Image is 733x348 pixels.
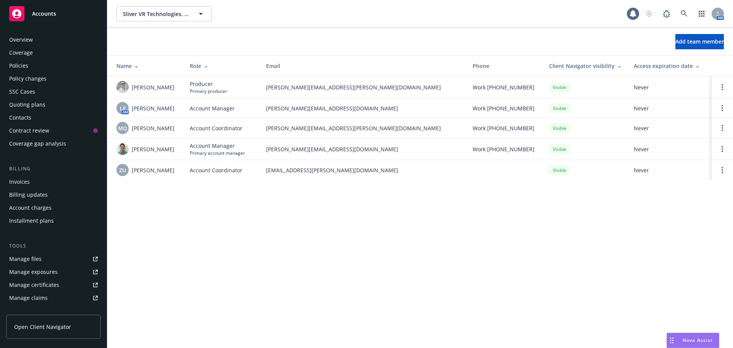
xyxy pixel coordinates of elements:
[473,104,534,112] span: Work [PHONE_NUMBER]
[9,305,45,317] div: Manage BORs
[6,47,101,59] a: Coverage
[132,104,174,112] span: [PERSON_NAME]
[659,6,674,21] a: Report a Bug
[6,86,101,98] a: SSC Cases
[9,202,52,214] div: Account charges
[266,62,460,70] div: Email
[6,215,101,227] a: Installment plans
[116,81,129,93] img: photo
[266,104,460,112] span: [PERSON_NAME][EMAIL_ADDRESS][DOMAIN_NAME]
[634,104,706,112] span: Never
[132,83,174,91] span: [PERSON_NAME]
[9,253,42,265] div: Manage files
[6,292,101,304] a: Manage claims
[32,11,56,17] span: Accounts
[718,83,727,92] a: Open options
[6,138,101,150] a: Coverage gap analysis
[266,166,460,174] span: [EMAIL_ADDRESS][PERSON_NAME][DOMAIN_NAME]
[634,83,706,91] span: Never
[473,62,537,70] div: Phone
[116,143,129,155] img: photo
[549,144,570,154] div: Visible
[6,242,101,250] div: Tools
[6,125,101,137] a: Contract review
[190,124,242,132] span: Account Coordinator
[473,145,534,153] span: Work [PHONE_NUMBER]
[6,73,101,85] a: Policy changes
[6,305,101,317] a: Manage BORs
[6,165,101,173] div: Billing
[6,3,101,24] a: Accounts
[123,10,189,18] span: Sliver VR Technologies, Inc.
[266,145,460,153] span: [PERSON_NAME][EMAIL_ADDRESS][DOMAIN_NAME]
[718,123,727,133] a: Open options
[9,189,48,201] div: Billing updates
[473,83,534,91] span: Work [PHONE_NUMBER]
[6,99,101,111] a: Quoting plans
[9,60,28,72] div: Policies
[190,166,242,174] span: Account Coordinator
[14,323,71,331] span: Open Client Navigator
[116,62,178,70] div: Name
[118,124,127,132] span: MQ
[6,60,101,72] a: Policies
[6,266,101,278] a: Manage exposures
[119,166,126,174] span: ZU
[9,112,31,124] div: Contacts
[116,6,212,21] button: Sliver VR Technologies, Inc.
[132,124,174,132] span: [PERSON_NAME]
[190,88,227,94] span: Primary producer
[683,337,713,343] span: Nova Assist
[9,86,35,98] div: SSC Cases
[9,125,49,137] div: Contract review
[667,333,719,348] button: Nova Assist
[6,189,101,201] a: Billing updates
[9,176,30,188] div: Invoices
[6,112,101,124] a: Contacts
[9,47,33,59] div: Coverage
[6,34,101,46] a: Overview
[634,145,706,153] span: Never
[549,165,570,175] div: Visible
[9,279,59,291] div: Manage certificates
[549,123,570,133] div: Visible
[634,62,706,70] div: Access expiration date
[6,253,101,265] a: Manage files
[675,34,724,49] button: Add team member
[190,62,254,70] div: Role
[9,34,33,46] div: Overview
[676,6,692,21] a: Search
[667,333,676,348] div: Drag to move
[266,83,460,91] span: [PERSON_NAME][EMAIL_ADDRESS][PERSON_NAME][DOMAIN_NAME]
[190,150,245,156] span: Primary account manager
[549,83,570,92] div: Visible
[6,202,101,214] a: Account charges
[9,73,47,85] div: Policy changes
[718,104,727,113] a: Open options
[9,292,48,304] div: Manage claims
[132,145,174,153] span: [PERSON_NAME]
[190,142,245,150] span: Account Manager
[718,144,727,154] a: Open options
[473,124,534,132] span: Work [PHONE_NUMBER]
[9,215,54,227] div: Installment plans
[190,80,227,88] span: Producer
[190,104,235,112] span: Account Manager
[634,166,706,174] span: Never
[9,266,58,278] div: Manage exposures
[641,6,657,21] a: Start snowing
[6,279,101,291] a: Manage certificates
[634,124,706,132] span: Never
[132,166,174,174] span: [PERSON_NAME]
[675,38,724,45] span: Add team member
[694,6,709,21] a: Switch app
[120,104,126,112] span: LF
[549,104,570,113] div: Visible
[9,138,66,150] div: Coverage gap analysis
[266,124,460,132] span: [PERSON_NAME][EMAIL_ADDRESS][PERSON_NAME][DOMAIN_NAME]
[718,165,727,175] a: Open options
[6,176,101,188] a: Invoices
[9,99,45,111] div: Quoting plans
[549,62,622,70] div: Client Navigator visibility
